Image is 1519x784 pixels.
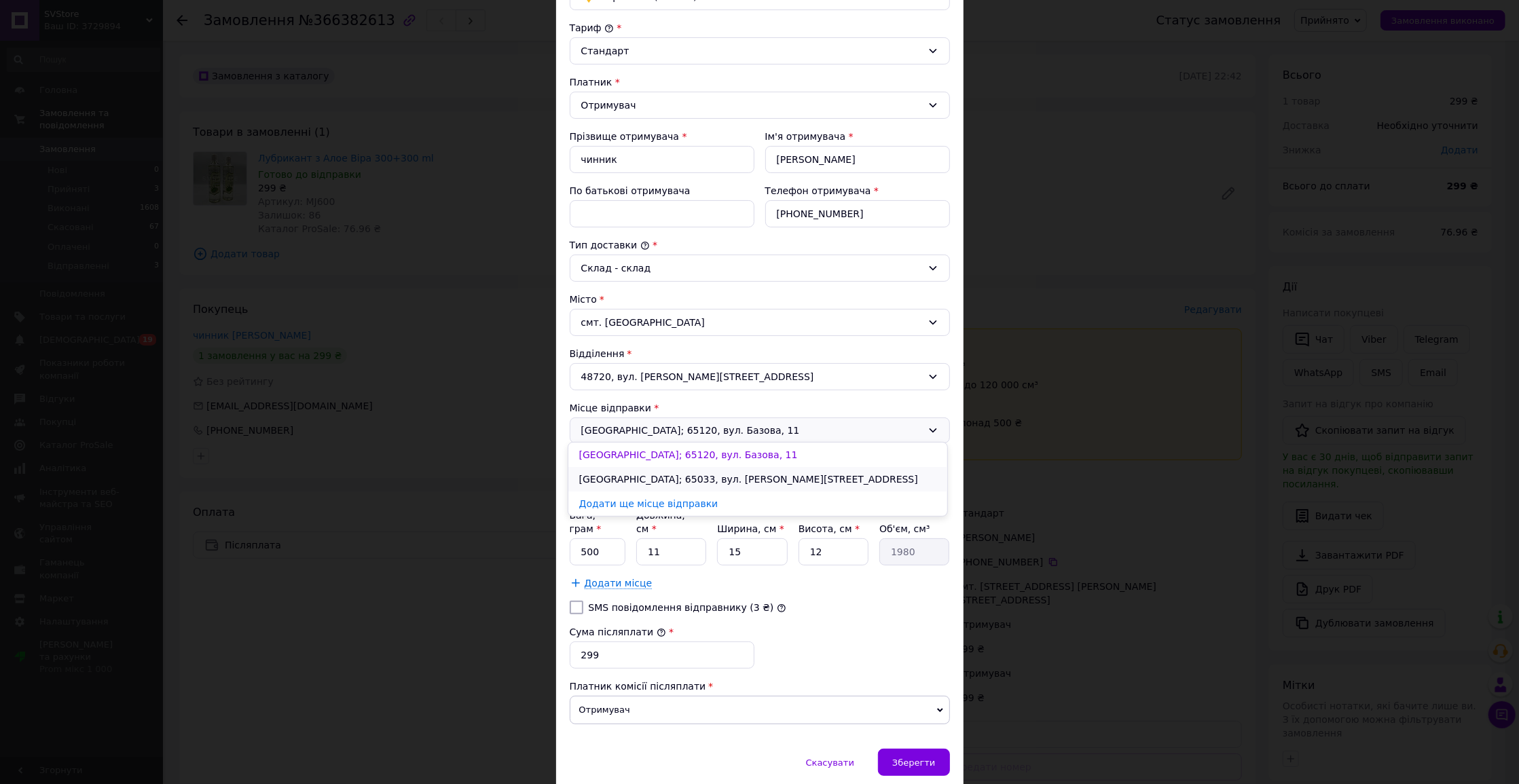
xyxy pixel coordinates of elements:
div: смт. [GEOGRAPHIC_DATA] [570,309,950,336]
div: Склад - склад [581,261,922,276]
li: [GEOGRAPHIC_DATA]; 65033, вул. [PERSON_NAME][STREET_ADDRESS] [568,467,947,491]
input: +380 [765,200,950,227]
label: Сума післяплати [570,627,666,637]
span: Отримувач [570,696,950,724]
div: Отримувач [581,98,922,113]
label: Ширина, см [717,523,784,534]
li: [GEOGRAPHIC_DATA]; 65120, вул. Базова, 11 [568,443,947,467]
label: Прізвище отримувача [570,131,680,142]
div: Місце відправки [570,401,950,415]
label: SMS повідомлення відправнику (3 ₴) [589,602,774,613]
span: Зберегти [892,758,935,768]
div: Тип доставки [570,238,950,252]
span: Платник комісії післяплати [570,681,706,692]
label: Висота, см [799,523,860,534]
div: Тариф [570,21,950,35]
span: Скасувати [806,758,854,768]
div: 48720, вул. [PERSON_NAME][STREET_ADDRESS] [570,363,950,390]
span: [GEOGRAPHIC_DATA]; 65120, вул. Базова, 11 [581,424,922,437]
div: Об'єм, см³ [879,522,949,536]
div: Стандарт [581,43,922,58]
label: Телефон отримувача [765,185,871,196]
span: Додати місце [585,578,653,589]
div: Відділення [570,347,950,360]
a: Додати ще місце відправки [568,491,947,516]
div: Платник [570,75,950,89]
label: Ім'я отримувача [765,131,846,142]
div: Місто [570,293,950,306]
label: По батькові отримувача [570,185,691,196]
